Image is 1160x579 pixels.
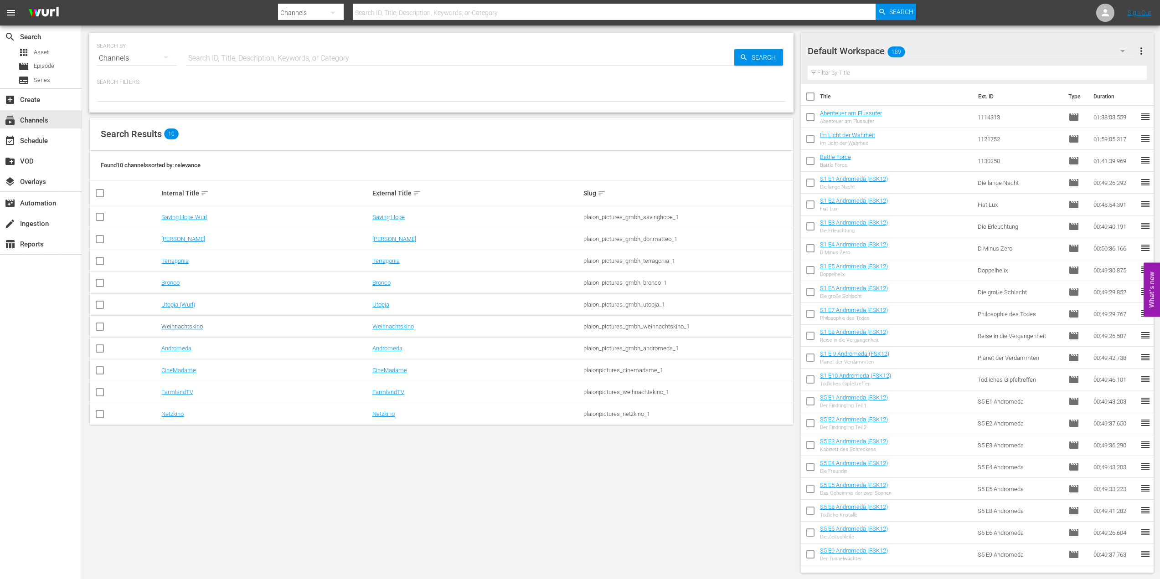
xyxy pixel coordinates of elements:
[974,325,1065,347] td: Reise in die Vergangenheit
[820,381,891,387] div: Tödliches Gipfeltreffen
[820,307,888,313] a: S1 E7 Andromeda (FSK12)
[1140,286,1151,297] span: reorder
[1068,133,1079,144] span: Episode
[1068,265,1079,276] span: Episode
[974,281,1065,303] td: Die große Schlacht
[820,490,892,496] div: Das Geheimnis der zwei Sonnen
[1068,461,1079,472] span: Episode
[1144,262,1160,317] button: Open Feedback Widget
[974,500,1065,522] td: S5 E8 Andromeda
[583,214,792,220] div: plaion_pictures_gmbh_savinghope_1
[974,237,1065,259] td: D Minus Zero
[583,367,792,374] div: plaionpictures_cinemadame_1
[1090,215,1140,237] td: 00:49:40.191
[1090,150,1140,172] td: 01:41:39.969
[820,263,888,270] a: S1 E5 Andromeda (FSK12)
[1068,155,1079,166] span: Episode
[1068,287,1079,297] span: Episode
[974,543,1065,565] td: S5 E9 Andromeda
[1068,418,1079,429] span: Episode
[734,49,783,66] button: Search
[974,303,1065,325] td: Philosophie des Todes
[1140,155,1151,166] span: reorder
[101,162,201,169] span: Found 10 channels sorted by: relevance
[820,416,888,423] a: S5 E2 Andromeda (FSK12)
[820,140,875,146] div: Im Licht der Wahrheit
[820,556,888,562] div: Der Tunnelwächter
[820,175,888,182] a: S1 E1 Andromeda (FSK12)
[974,259,1065,281] td: Doppelhelix
[5,7,16,18] span: menu
[820,482,888,488] a: S5 E5 Andromeda (FSK12)
[5,218,15,229] span: Ingestion
[974,369,1065,390] td: Tödliches Gipfeltreffen
[974,434,1065,456] td: S5 E3 Andromeda
[974,150,1065,172] td: 1130250
[372,257,400,264] a: Terragonia
[161,367,196,374] a: CineMadame
[201,189,209,197] span: sort
[820,250,888,256] div: D Minus Zero
[372,188,581,199] div: External Title
[820,315,888,321] div: Philosophie des Todes
[974,412,1065,434] td: S5 E2 Andromeda
[1140,461,1151,472] span: reorder
[1140,395,1151,406] span: reorder
[820,293,888,299] div: Die große Schlacht
[161,323,203,330] a: Weihnachtskino
[820,403,888,409] div: Der Eindringling Teil 1
[34,48,49,57] span: Asset
[820,285,888,292] a: S1 E6 Andromeda (FSK12)
[1140,483,1151,494] span: reorder
[161,188,370,199] div: Internal Title
[372,323,414,330] a: Weihnachtskino
[5,198,15,209] span: Automation
[1068,308,1079,319] span: Episode
[5,176,15,187] span: Overlays
[372,301,389,308] a: Utopja
[820,132,875,138] a: Im Licht der Wahrheit
[1090,106,1140,128] td: 01:38:03.559
[1140,111,1151,122] span: reorder
[820,350,889,357] a: S1 E 9 Andromeda (FSK12)
[18,47,29,58] span: Asset
[1090,303,1140,325] td: 00:49:29.767
[1140,548,1151,559] span: reorder
[164,128,179,139] span: 10
[1090,434,1140,456] td: 00:49:36.290
[1140,199,1151,210] span: reorder
[820,425,888,430] div: Der Eindringling Teil 2
[820,206,888,212] div: Fiat Lux
[1090,522,1140,543] td: 00:49:26.604
[1068,527,1079,538] span: Episode
[820,534,888,540] div: Die Zeitschleife
[1140,242,1151,253] span: reorder
[1090,194,1140,215] td: 00:48:54.391
[372,214,405,220] a: Saving Hope
[1088,84,1143,109] th: Duration
[1090,128,1140,150] td: 01:59:05.317
[1090,543,1140,565] td: 00:49:37.763
[974,215,1065,237] td: Die Erleuchtung
[1140,133,1151,144] span: reorder
[820,547,888,554] a: S5 E9 Andromeda (FSK12)
[820,512,888,518] div: Tödliche Kristalle
[5,31,15,42] span: Search
[1068,243,1079,254] span: Episode
[974,522,1065,543] td: S5 E6 Andromeda
[1140,352,1151,363] span: reorder
[1128,9,1151,16] a: Sign Out
[161,257,189,264] a: Terragonia
[1140,330,1151,341] span: reorder
[1140,264,1151,275] span: reorder
[1090,259,1140,281] td: 00:49:30.875
[1068,549,1079,560] span: Episode
[161,214,207,220] a: Saving Hope Wurl
[1090,172,1140,194] td: 00:49:26.292
[97,78,786,86] p: Search Filters:
[1140,439,1151,450] span: reorder
[820,219,888,226] a: S1 E3 Andromeda (FSK12)
[1090,456,1140,478] td: 00:49:43.203
[22,2,66,24] img: ans4CAIJ8jUAAAAAAAAAAAAAAAAAAAAAAAAgQb4GAAAAAAAAAAAAAAAAAAAAAAAAJMjXAAAAAAAAAAAAAAAAAAAAAAAAgAT5G...
[1090,478,1140,500] td: 00:49:33.223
